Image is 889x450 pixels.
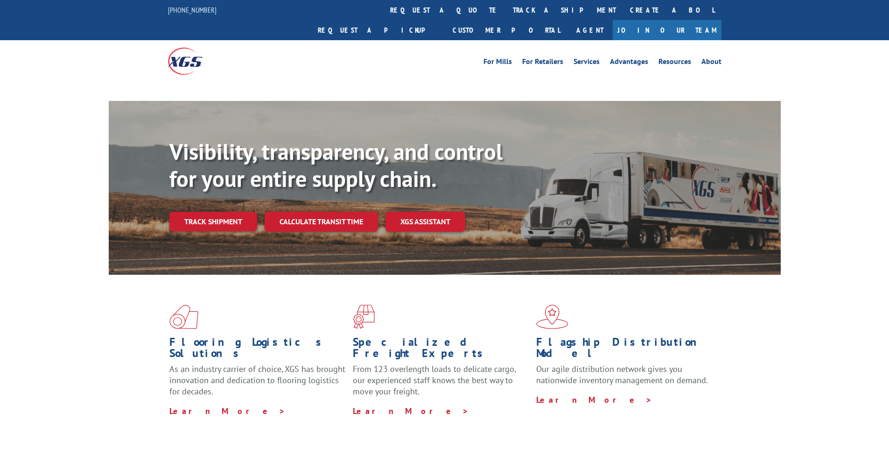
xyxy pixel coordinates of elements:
a: Join Our Team [613,20,721,40]
b: Visibility, transparency, and control for your entire supply chain. [169,137,503,193]
a: Agent [567,20,613,40]
a: Services [574,58,600,68]
h1: Flooring Logistics Solutions [169,336,346,364]
a: Customer Portal [446,20,567,40]
p: From 123 overlength loads to delicate cargo, our experienced staff knows the best way to move you... [353,364,529,405]
img: xgs-icon-total-supply-chain-intelligence-red [169,305,198,329]
span: Our agile distribution network gives you nationwide inventory management on demand. [536,364,708,386]
a: Learn More > [353,406,469,416]
h1: Flagship Distribution Model [536,336,713,364]
a: Advantages [610,58,648,68]
img: xgs-icon-focused-on-flooring-red [353,305,375,329]
span: As an industry carrier of choice, XGS has brought innovation and dedication to flooring logistics... [169,364,345,397]
a: For Mills [483,58,512,68]
a: Resources [658,58,691,68]
a: Track shipment [169,212,257,231]
a: About [701,58,721,68]
a: Learn More > [169,406,286,416]
a: Request a pickup [311,20,446,40]
a: XGS ASSISTANT [385,212,465,232]
a: For Retailers [522,58,563,68]
img: xgs-icon-flagship-distribution-model-red [536,305,568,329]
a: [PHONE_NUMBER] [168,5,217,14]
h1: Specialized Freight Experts [353,336,529,364]
a: Calculate transit time [265,212,378,232]
a: Learn More > [536,394,652,405]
